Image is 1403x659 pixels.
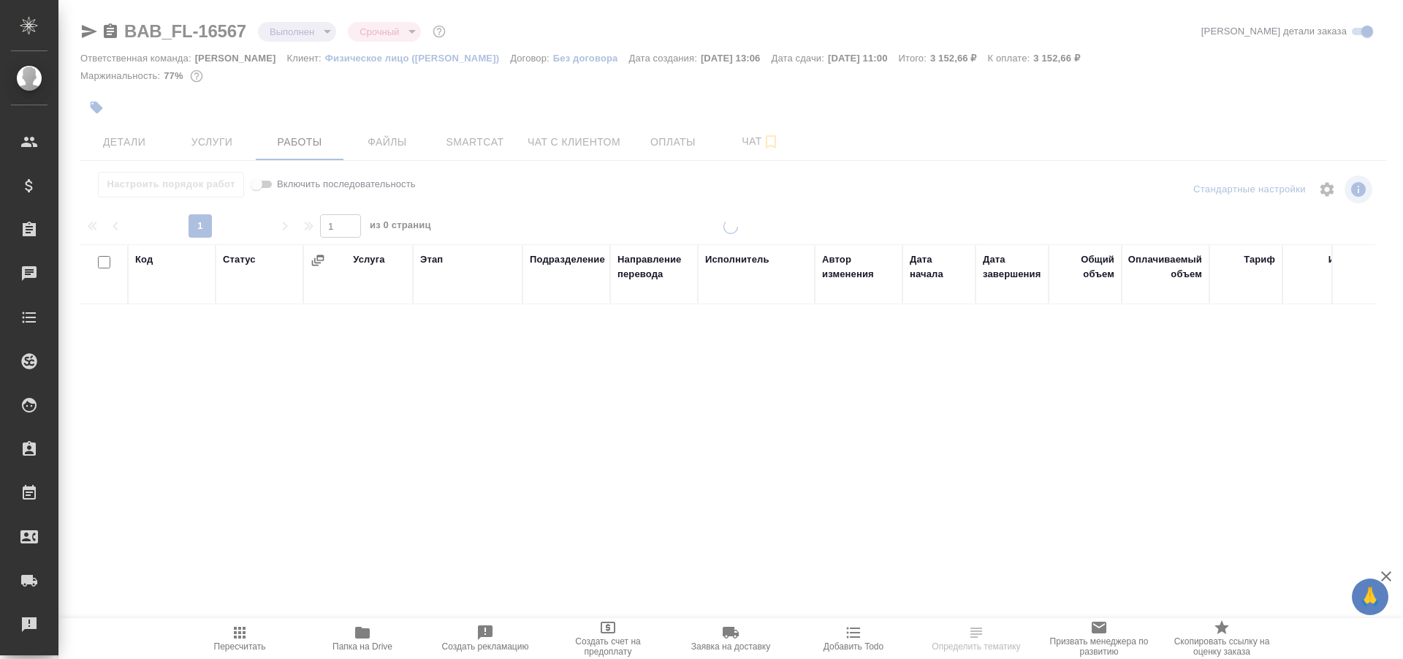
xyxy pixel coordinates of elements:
div: Итого [1328,252,1356,267]
div: Тариф [1244,252,1275,267]
div: Автор изменения [822,252,895,282]
button: Сгруппировать [311,253,325,268]
span: 🙏 [1358,581,1383,612]
div: Дата начала [910,252,968,282]
div: Статус [223,252,256,267]
div: Код [135,252,153,267]
button: 🙏 [1352,579,1388,615]
div: Оплачиваемый объем [1128,252,1202,282]
div: Подразделение [530,252,605,267]
div: Исполнитель [705,252,769,267]
div: Услуга [353,252,384,267]
div: Дата завершения [983,252,1041,282]
div: Направление перевода [617,252,691,282]
div: Этап [420,252,443,267]
div: Общий объем [1056,252,1114,282]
